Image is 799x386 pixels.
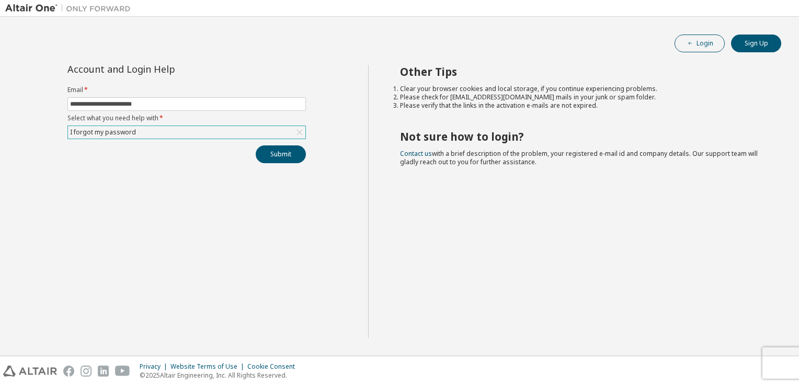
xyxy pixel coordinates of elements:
[63,366,74,377] img: facebook.svg
[115,366,130,377] img: youtube.svg
[81,366,92,377] img: instagram.svg
[400,85,763,93] li: Clear your browser cookies and local storage, if you continue experiencing problems.
[400,93,763,101] li: Please check for [EMAIL_ADDRESS][DOMAIN_NAME] mails in your junk or spam folder.
[400,149,758,166] span: with a brief description of the problem, your registered e-mail id and company details. Our suppo...
[3,366,57,377] img: altair_logo.svg
[67,86,306,94] label: Email
[256,145,306,163] button: Submit
[5,3,136,14] img: Altair One
[67,114,306,122] label: Select what you need help with
[140,371,301,380] p: © 2025 Altair Engineering, Inc. All Rights Reserved.
[67,65,258,73] div: Account and Login Help
[140,362,170,371] div: Privacy
[400,149,432,158] a: Contact us
[400,65,763,78] h2: Other Tips
[247,362,301,371] div: Cookie Consent
[68,126,305,139] div: I forgot my password
[170,362,247,371] div: Website Terms of Use
[731,35,781,52] button: Sign Up
[69,127,138,138] div: I forgot my password
[98,366,109,377] img: linkedin.svg
[400,101,763,110] li: Please verify that the links in the activation e-mails are not expired.
[675,35,725,52] button: Login
[400,130,763,143] h2: Not sure how to login?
